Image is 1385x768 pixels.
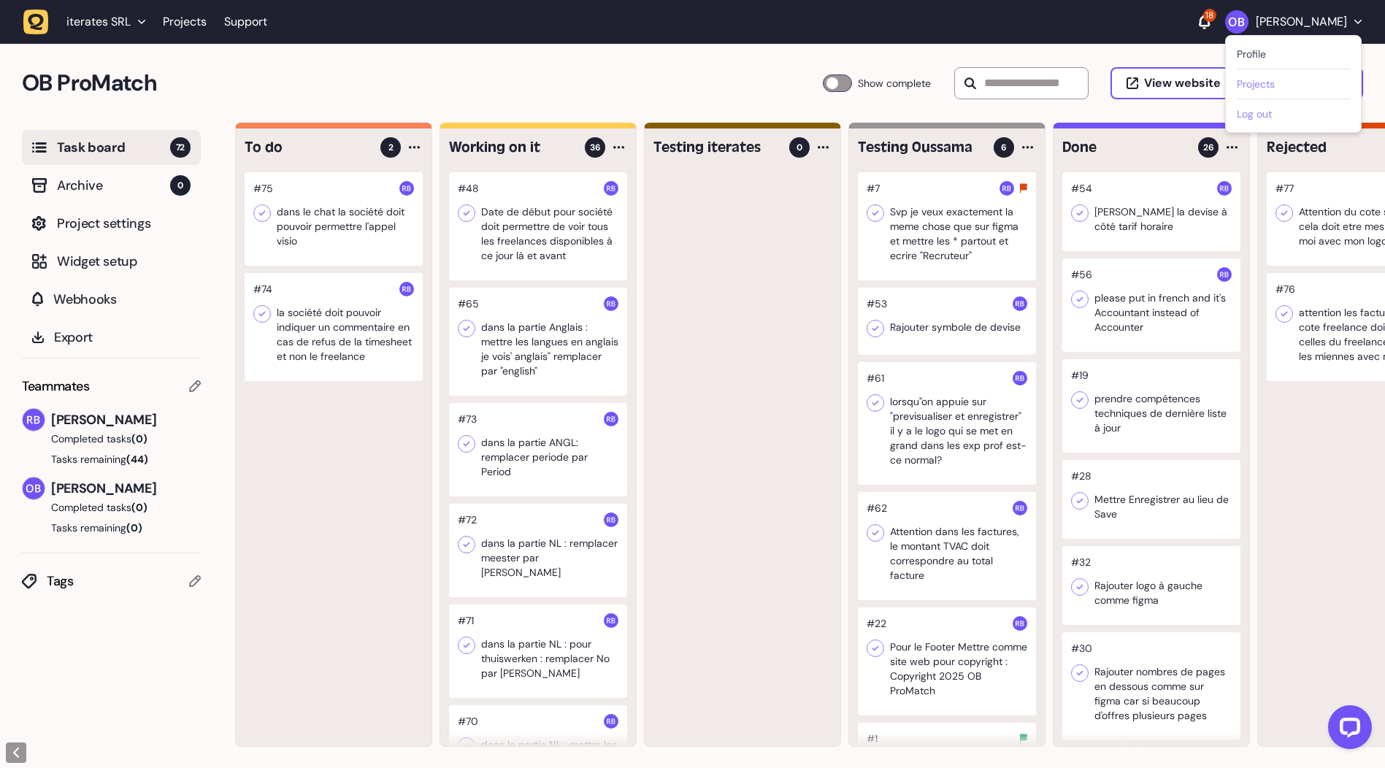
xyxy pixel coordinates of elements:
[604,181,618,196] img: Rodolphe Balay
[47,571,189,591] span: Tags
[858,137,983,158] h4: Testing Oussama
[1217,267,1232,282] img: Rodolphe Balay
[54,327,191,347] span: Export
[1237,47,1350,61] a: Profile
[57,251,191,272] span: Widget setup
[23,409,45,431] img: Rodolphe Balay
[1144,77,1221,89] span: View website
[1013,501,1027,515] img: Rodolphe Balay
[604,296,618,311] img: Rodolphe Balay
[163,9,207,35] a: Projects
[51,410,201,430] span: [PERSON_NAME]
[1000,181,1014,196] img: Rodolphe Balay
[245,137,370,158] h4: To do
[1256,15,1347,29] p: [PERSON_NAME]
[22,206,201,241] button: Project settings
[22,130,201,165] button: Task board72
[1225,35,1362,133] div: [PERSON_NAME]
[22,282,201,317] button: Webhooks
[131,501,147,514] span: (0)
[1203,141,1214,154] span: 26
[1001,141,1007,154] span: 6
[1237,77,1350,91] a: Projects
[1013,296,1027,311] img: Rodolphe Balay
[1237,107,1350,121] button: Log out
[170,175,191,196] span: 0
[1316,699,1378,761] iframe: LiveChat chat widget
[51,478,201,499] span: [PERSON_NAME]
[22,168,201,203] button: Archive0
[22,244,201,279] button: Widget setup
[126,521,142,534] span: (0)
[1217,181,1232,196] img: Rodolphe Balay
[388,141,394,154] span: 2
[1110,67,1237,99] button: View website
[590,141,601,154] span: 36
[1062,137,1188,158] h4: Done
[604,714,618,729] img: Rodolphe Balay
[604,613,618,628] img: Rodolphe Balay
[57,213,191,234] span: Project settings
[22,500,189,515] button: Completed tasks(0)
[22,521,201,535] button: Tasks remaining(0)
[23,9,154,35] button: iterates SRL
[22,431,189,446] button: Completed tasks(0)
[224,15,267,29] a: Support
[22,452,201,466] button: Tasks remaining(44)
[22,320,201,355] button: Export
[1225,10,1362,34] button: [PERSON_NAME]
[449,137,575,158] h4: Working on it
[22,66,823,101] h2: OB ProMatch
[57,175,170,196] span: Archive
[23,477,45,499] img: Oussama Bahassou
[170,137,191,158] span: 72
[399,181,414,196] img: Rodolphe Balay
[126,453,148,466] span: (44)
[1013,616,1027,631] img: Rodolphe Balay
[1013,371,1027,385] img: Rodolphe Balay
[57,137,170,158] span: Task board
[399,282,414,296] img: Rodolphe Balay
[604,412,618,426] img: Rodolphe Balay
[604,512,618,527] img: Rodolphe Balay
[131,432,147,445] span: (0)
[22,376,90,396] span: Teammates
[53,289,191,310] span: Webhooks
[66,15,131,29] span: iterates SRL
[1225,10,1248,34] img: Oussama Bahassou
[797,141,802,154] span: 0
[653,137,779,158] h4: Testing iterates
[1203,9,1216,22] div: 18
[858,74,931,92] span: Show complete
